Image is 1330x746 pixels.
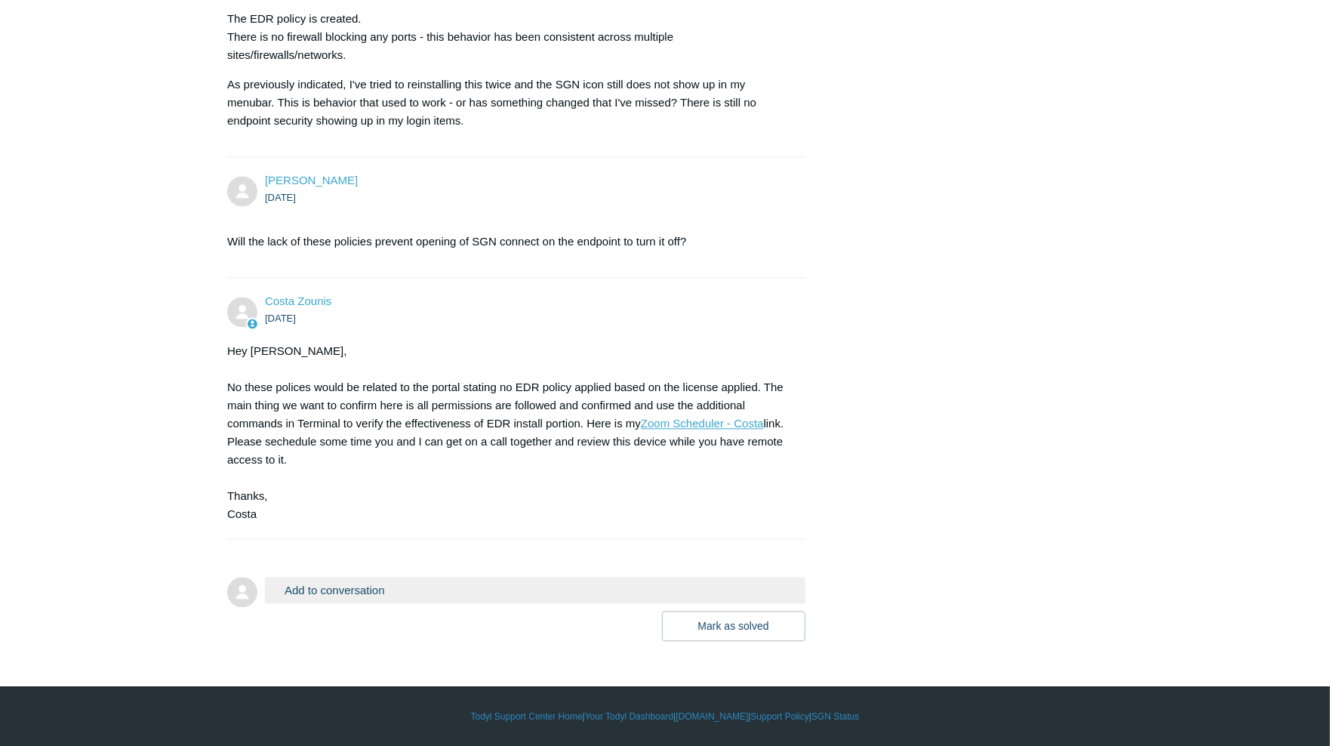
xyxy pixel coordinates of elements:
[265,174,358,186] span: Stephen Yeoh
[227,233,790,251] p: Will the lack of these policies prevent opening of SGN connect on the endpoint to turn it off?
[227,10,790,64] p: The EDR policy is created. There is no firewall blocking any ports - this behavior has been consi...
[227,710,1103,723] div: | | | |
[227,342,790,523] div: Hey [PERSON_NAME], No these polices would be related to the portal stating no EDR policy applied ...
[471,710,583,723] a: Todyl Support Center Home
[265,192,296,203] time: 09/30/2025, 20:13
[662,611,805,641] button: Mark as solved
[585,710,673,723] a: Your Todyl Dashboard
[811,710,859,723] a: SGN Status
[265,174,358,186] a: [PERSON_NAME]
[265,313,296,324] time: 10/01/2025, 07:48
[641,417,764,430] a: Zoom Scheduler - Costa
[751,710,809,723] a: Support Policy
[227,76,790,130] p: As previously indicated, I've tried to reinstalling this twice and the SGN icon still does not sh...
[265,294,331,307] a: Costa Zounis
[676,710,748,723] a: [DOMAIN_NAME]
[265,577,805,603] button: Add to conversation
